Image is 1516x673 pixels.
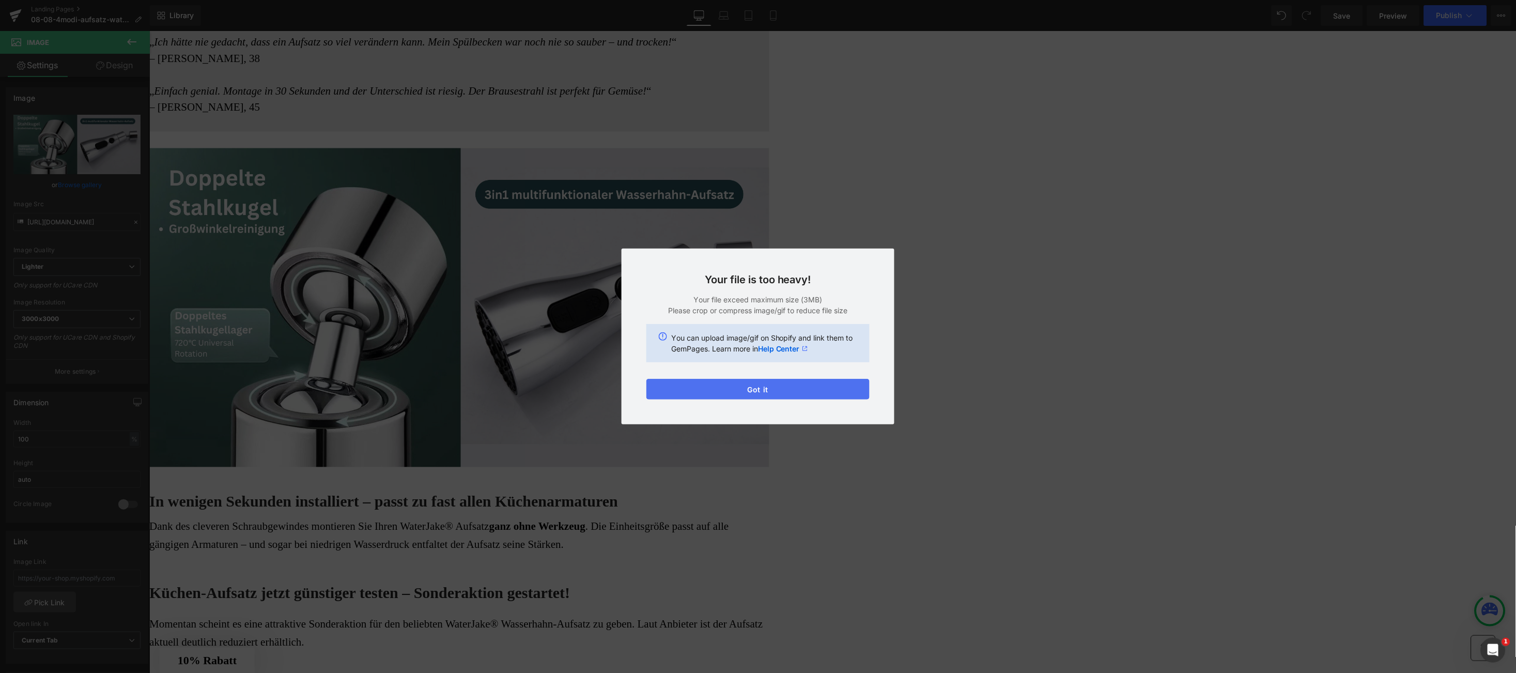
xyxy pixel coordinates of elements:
[28,623,87,636] span: 10% Rabatt
[340,490,436,502] strong: ganz ohne Werkzeug
[646,294,870,305] p: Your file exceed maximum size (3MB)
[5,5,522,17] i: Ich hätte nie gedacht, dass ein Aufsatz so viel verändern kann. Mein Spülbecken war noch nie so s...
[10,617,105,643] div: 10% Rabatt
[758,343,808,354] a: Help Center
[646,273,870,286] h3: Your file is too heavy!
[1481,638,1506,663] iframe: Intercom live chat
[671,332,857,354] p: You can upload image/gif on Shopify and link them to GemPages. Learn more in
[5,54,497,66] i: Einfach genial. Montage in 30 Sekunden und der Unterschied ist riesig. Der Brausestrahl ist perfe...
[646,305,870,316] p: Please crop or compress image/gif to reduce file size
[1502,638,1510,646] span: 1
[646,379,870,400] button: Got it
